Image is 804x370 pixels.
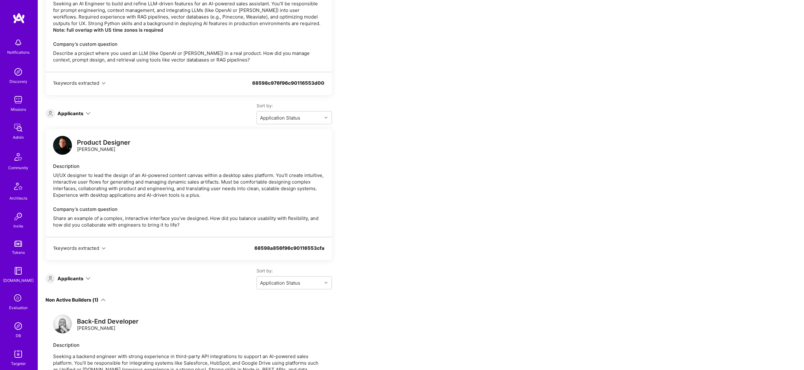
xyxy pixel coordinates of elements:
[11,106,26,113] div: Missions
[12,121,24,134] img: admin teamwork
[13,13,25,24] img: logo
[9,304,28,311] div: Evaluation
[11,180,26,195] img: Architects
[102,82,106,85] i: icon Chevron
[53,27,163,33] strong: Note: full overlap with US time zones is required
[53,163,324,169] div: Description
[53,80,106,86] button: 1keywords extracted
[260,115,300,121] div: Application Status
[13,134,24,141] div: Admin
[57,275,84,282] div: Applicants
[12,66,24,78] img: discovery
[53,136,72,156] a: logo
[48,276,53,281] i: icon Applicant
[53,0,324,33] p: Seeking an AI Engineer to build and refine LLM-driven features for an AI-powered sales assistant....
[7,49,30,56] div: Notifications
[77,318,139,331] div: [PERSON_NAME]
[101,298,106,302] i: icon ArrowDown
[53,314,72,335] a: logo
[257,103,332,109] label: Sort by:
[46,297,98,303] div: Non Active Builders (1)
[53,41,324,47] div: Company’s custom question
[53,314,72,333] img: logo
[53,342,324,348] div: Description
[252,80,324,94] div: 68598c976f96c90116553d00
[77,139,130,146] div: Product Designer
[12,265,24,277] img: guide book
[86,111,90,116] i: icon ArrowDown
[257,268,332,274] label: Sort by:
[53,136,72,155] img: logo
[53,245,106,251] button: 1keywords extracted
[53,172,324,198] div: UI/UX designer to lead the design of an AI-powered content canvas within a desktop sales platform...
[86,276,90,281] i: icon ArrowDown
[57,110,84,117] div: Applicants
[77,318,139,325] div: Back-End Developer
[48,111,53,116] i: icon Applicant
[12,249,25,256] div: Tokens
[12,320,24,332] img: Admin Search
[3,277,34,284] div: [DOMAIN_NAME]
[9,195,27,201] div: Architects
[12,36,24,49] img: bell
[12,292,24,304] i: icon SelectionTeam
[102,247,106,250] i: icon Chevron
[8,164,28,171] div: Community
[260,280,300,286] div: Application Status
[324,116,328,119] i: icon Chevron
[53,50,324,63] p: Describe a project where you used an LLM (like OpenAI or [PERSON_NAME]) in a real product. How di...
[77,139,130,153] div: [PERSON_NAME]
[16,332,21,339] div: DB
[53,215,324,228] p: Share an example of a complex, interactive interface you’ve designed. How did you balance usabili...
[12,94,24,106] img: teamwork
[12,210,24,223] img: Invite
[9,78,27,85] div: Discovery
[11,360,26,367] div: Targeter
[14,223,23,229] div: Invite
[53,206,324,212] div: Company’s custom question
[11,149,26,164] img: Community
[12,348,24,360] img: Skill Targeter
[254,245,324,259] div: 68598a856f96c90116553cfa
[14,241,22,247] img: tokens
[324,281,328,284] i: icon Chevron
